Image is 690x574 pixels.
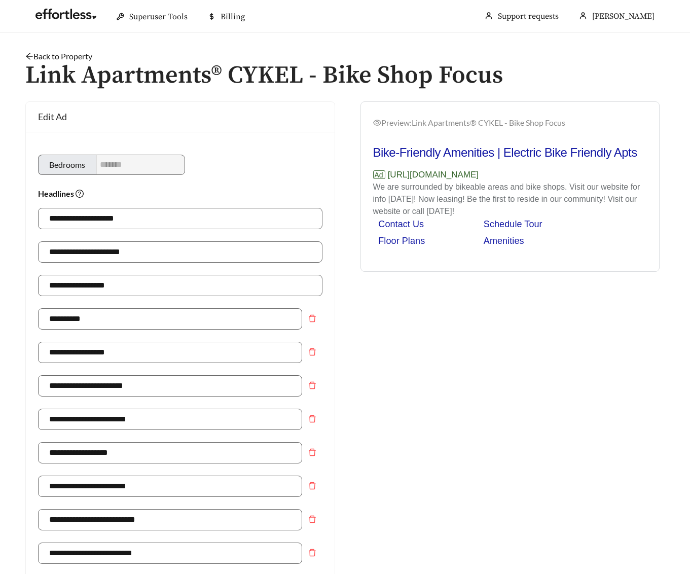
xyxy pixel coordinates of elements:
span: question-circle [76,190,84,198]
span: eye [373,119,381,127]
p: [URL][DOMAIN_NAME] [373,168,647,182]
a: arrow-leftBack to Property [25,51,92,61]
a: Amenities [484,236,524,246]
span: arrow-left [25,52,33,60]
span: delete [303,482,322,490]
span: Superuser Tools [129,12,188,22]
span: delete [303,515,322,523]
a: Contact Us [378,219,424,229]
p: We are surrounded by bikeable areas and bike shops. Visit our website for info [DATE]! Now leasin... [373,181,647,218]
a: Support requests [498,11,559,21]
span: Billing [221,12,245,22]
span: Ad [373,170,385,179]
span: delete [303,381,322,389]
a: Floor Plans [378,236,425,246]
button: Remove field [302,543,322,563]
a: Schedule Tour [484,219,542,229]
span: [PERSON_NAME] [592,11,655,21]
button: Remove field [302,342,322,362]
strong: Headlines [38,189,84,198]
div: Preview: Link Apartments® CYKEL - Bike Shop Focus [373,117,647,129]
span: delete [303,314,322,322]
span: delete [303,448,322,456]
button: Remove field [302,509,322,529]
h1: Link Apartments® CYKEL - Bike Shop Focus [25,62,665,89]
button: Remove field [302,476,322,496]
button: Remove field [302,375,322,396]
button: Remove field [302,442,322,462]
span: delete [303,549,322,557]
span: delete [303,348,322,356]
div: Bedrooms [38,155,96,175]
span: delete [303,415,322,423]
button: Remove field [302,308,322,329]
button: Remove field [302,409,322,429]
h2: Bike-Friendly Amenities | Electric Bike Friendly Apts [373,145,647,160]
div: Edit Ad [38,102,322,132]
